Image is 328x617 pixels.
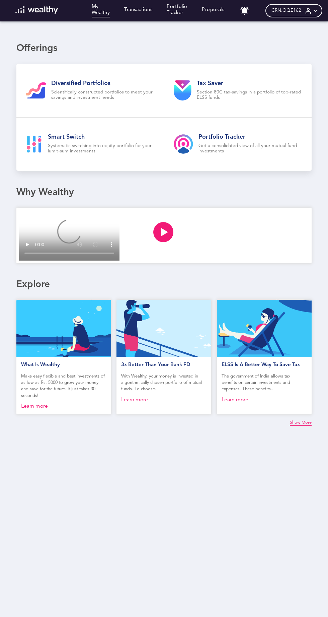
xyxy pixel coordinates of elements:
a: Learn more [21,403,48,410]
h1: 3x better than your bank FD [121,362,207,368]
a: Diversified PortfoliosScientifically constructed portfolios to meet your savings and investment n... [16,64,164,117]
a: Transactions [124,7,152,14]
p: The government of India allows tax benefits on certain investments and expenses. These benefits.. [222,373,307,393]
span: Show More [290,420,312,426]
a: Tax SaverSection 80C tax-savings in a portfolio of top-rated ELSS funds [164,64,312,117]
p: Systematic switching into equity portfolio for your lump-sum investments [48,143,155,154]
h2: Diversified Portfolios [51,80,155,87]
img: product-tax.svg [174,80,191,100]
iframe: Chat [300,587,323,612]
a: Learn more [222,397,248,403]
h1: What is Wealthy [21,362,106,368]
h1: ELSS is a better way to save tax [222,362,307,368]
a: Smart SwitchSystematic switching into equity portfolio for your lump-sum investments [16,118,164,171]
img: gi-goal-icon.svg [26,82,46,98]
a: Portfolio Tracker [167,4,187,17]
p: With Wealthy, your money is invested in algorithmically chosen portfolio of mutual funds. To choo... [121,373,207,393]
p: Get a consolidated view of all your mutual fund investments [198,143,303,154]
div: Explore [16,279,312,290]
img: wl-logo-white.svg [15,6,58,14]
p: Section 80C tax-savings in a portfolio of top-rated ELSS funds [197,90,303,100]
h2: Tax Saver [197,80,303,87]
a: Proposals [202,7,225,14]
h2: Portfolio Tracker [198,133,303,141]
a: Portfolio TrackerGet a consolidated view of all your mutual fund investments [164,118,312,171]
img: product-tracker.svg [174,134,193,154]
p: Scientifically constructed portfolios to meet your savings and investment needs [51,90,155,100]
a: Learn more [121,397,148,403]
a: My Wealthy [92,4,110,17]
img: smart-goal-icon.svg [26,136,43,153]
div: Offerings [16,43,312,54]
div: Why Wealthy [16,187,312,198]
h2: Smart Switch [48,133,155,141]
span: CRN: OQE162 [271,8,301,13]
p: Make easy flexible and best investments of as low as Rs. 5000 to grow your money and save for the... [21,373,106,399]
